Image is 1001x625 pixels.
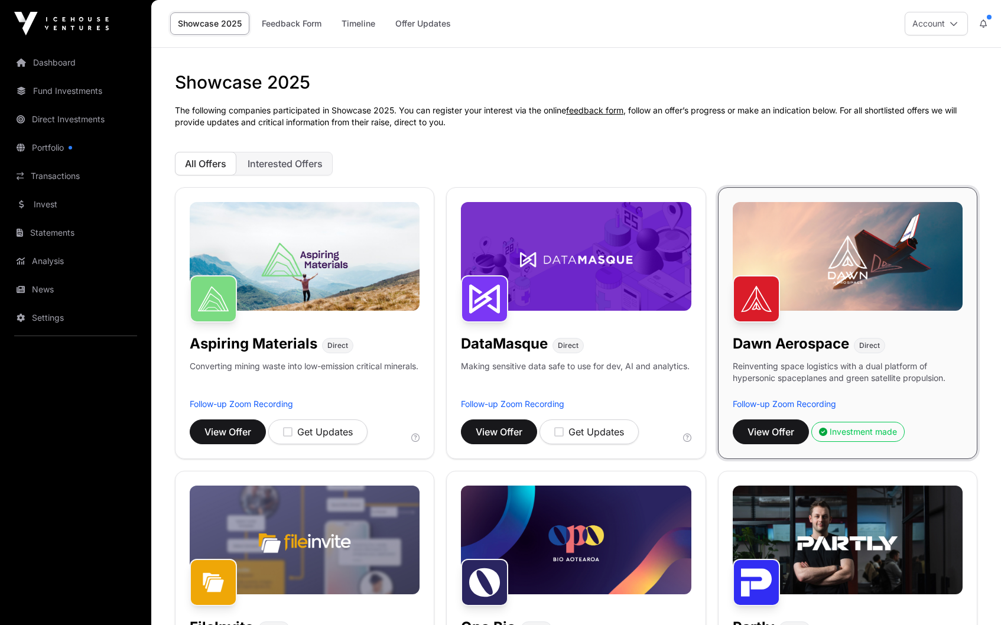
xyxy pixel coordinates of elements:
p: Reinventing space logistics with a dual platform of hypersonic spaceplanes and green satellite pr... [733,360,963,398]
button: View Offer [461,419,537,444]
div: Get Updates [554,425,624,439]
button: Account [905,12,968,35]
img: FileInvite [190,559,237,606]
button: Investment made [811,422,905,442]
button: All Offers [175,152,236,175]
img: DataMasque-Banner.jpg [461,202,691,311]
span: View Offer [204,425,251,439]
img: Aspiring Materials [190,275,237,323]
a: Analysis [9,248,142,274]
div: Investment made [819,426,897,438]
img: Aspiring-Banner.jpg [190,202,420,311]
img: Dawn Aerospace [733,275,780,323]
a: Settings [9,305,142,331]
a: Direct Investments [9,106,142,132]
a: Timeline [334,12,383,35]
span: View Offer [747,425,794,439]
button: View Offer [733,419,809,444]
a: Statements [9,220,142,246]
a: Feedback Form [254,12,329,35]
button: Interested Offers [238,152,333,175]
span: View Offer [476,425,522,439]
button: Get Updates [268,419,368,444]
a: Fund Investments [9,78,142,104]
a: Dashboard [9,50,142,76]
h1: Aspiring Materials [190,334,317,353]
a: Invest [9,191,142,217]
span: Interested Offers [248,158,323,170]
img: Partly [733,559,780,606]
h1: Dawn Aerospace [733,334,849,353]
a: Follow-up Zoom Recording [733,399,836,409]
button: View Offer [190,419,266,444]
a: News [9,276,142,302]
a: Follow-up Zoom Recording [461,399,564,409]
img: Opo Bio [461,559,508,606]
span: Direct [327,341,348,350]
span: Direct [558,341,578,350]
img: Icehouse Ventures Logo [14,12,109,35]
a: Transactions [9,163,142,189]
p: The following companies participated in Showcase 2025. You can register your interest via the onl... [175,105,977,128]
button: Get Updates [539,419,639,444]
img: Partly-Banner.jpg [733,486,963,594]
a: Showcase 2025 [170,12,249,35]
a: Offer Updates [388,12,459,35]
div: Get Updates [283,425,353,439]
a: feedback form [566,105,623,115]
p: Converting mining waste into low-emission critical minerals. [190,360,418,398]
img: DataMasque [461,275,508,323]
img: Opo-Bio-Banner.jpg [461,486,691,594]
iframe: Chat Widget [942,568,1001,625]
p: Making sensitive data safe to use for dev, AI and analytics. [461,360,690,398]
img: File-Invite-Banner.jpg [190,486,420,594]
img: Dawn-Banner.jpg [733,202,963,311]
h1: DataMasque [461,334,548,353]
span: Direct [859,341,880,350]
a: Follow-up Zoom Recording [190,399,293,409]
span: All Offers [185,158,226,170]
h1: Showcase 2025 [175,71,977,93]
a: Portfolio [9,135,142,161]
